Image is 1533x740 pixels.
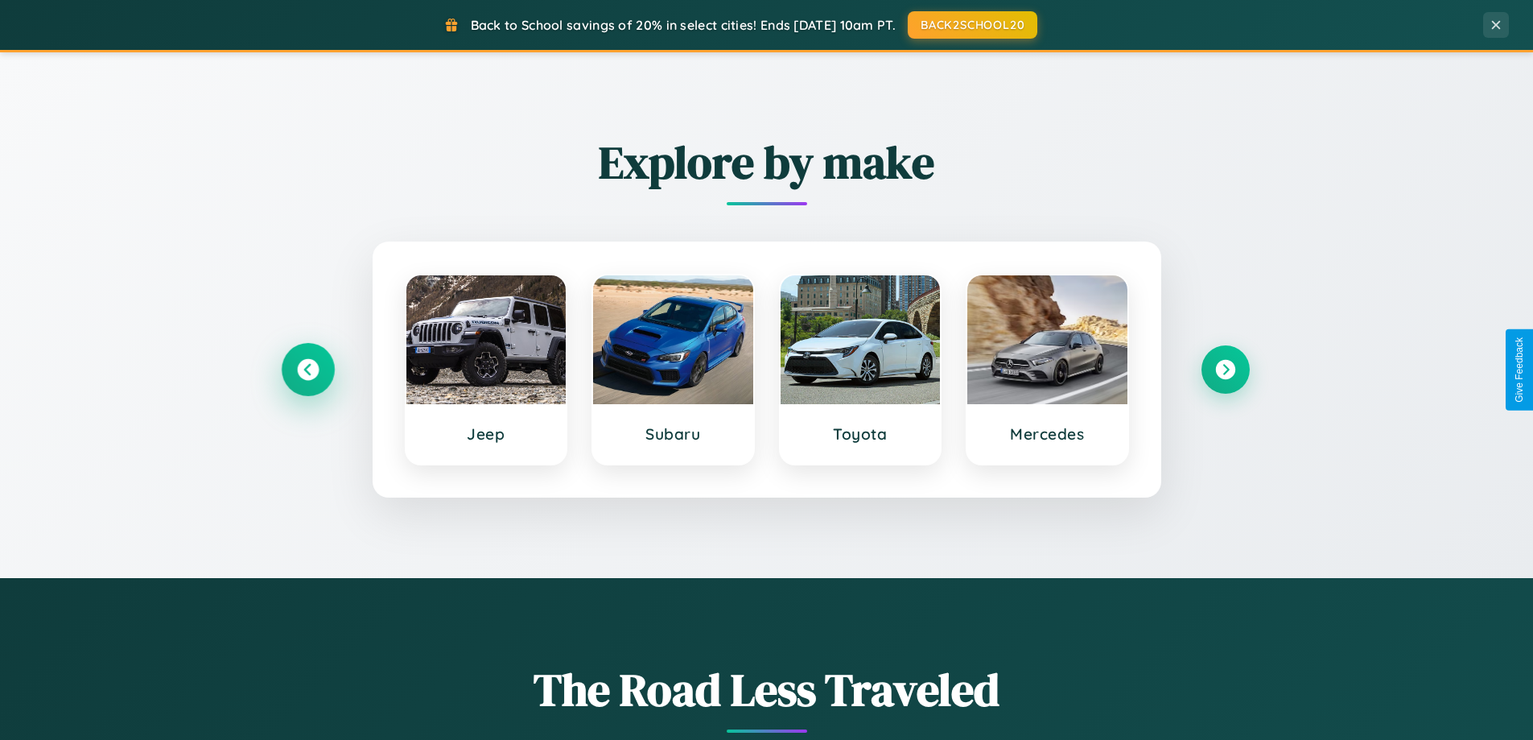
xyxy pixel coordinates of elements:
[422,424,550,444] h3: Jeep
[797,424,925,444] h3: Toyota
[471,17,896,33] span: Back to School savings of 20% in select cities! Ends [DATE] 10am PT.
[284,131,1250,193] h2: Explore by make
[1514,337,1525,403] div: Give Feedback
[284,659,1250,721] h1: The Road Less Traveled
[983,424,1111,444] h3: Mercedes
[609,424,737,444] h3: Subaru
[908,11,1037,39] button: BACK2SCHOOL20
